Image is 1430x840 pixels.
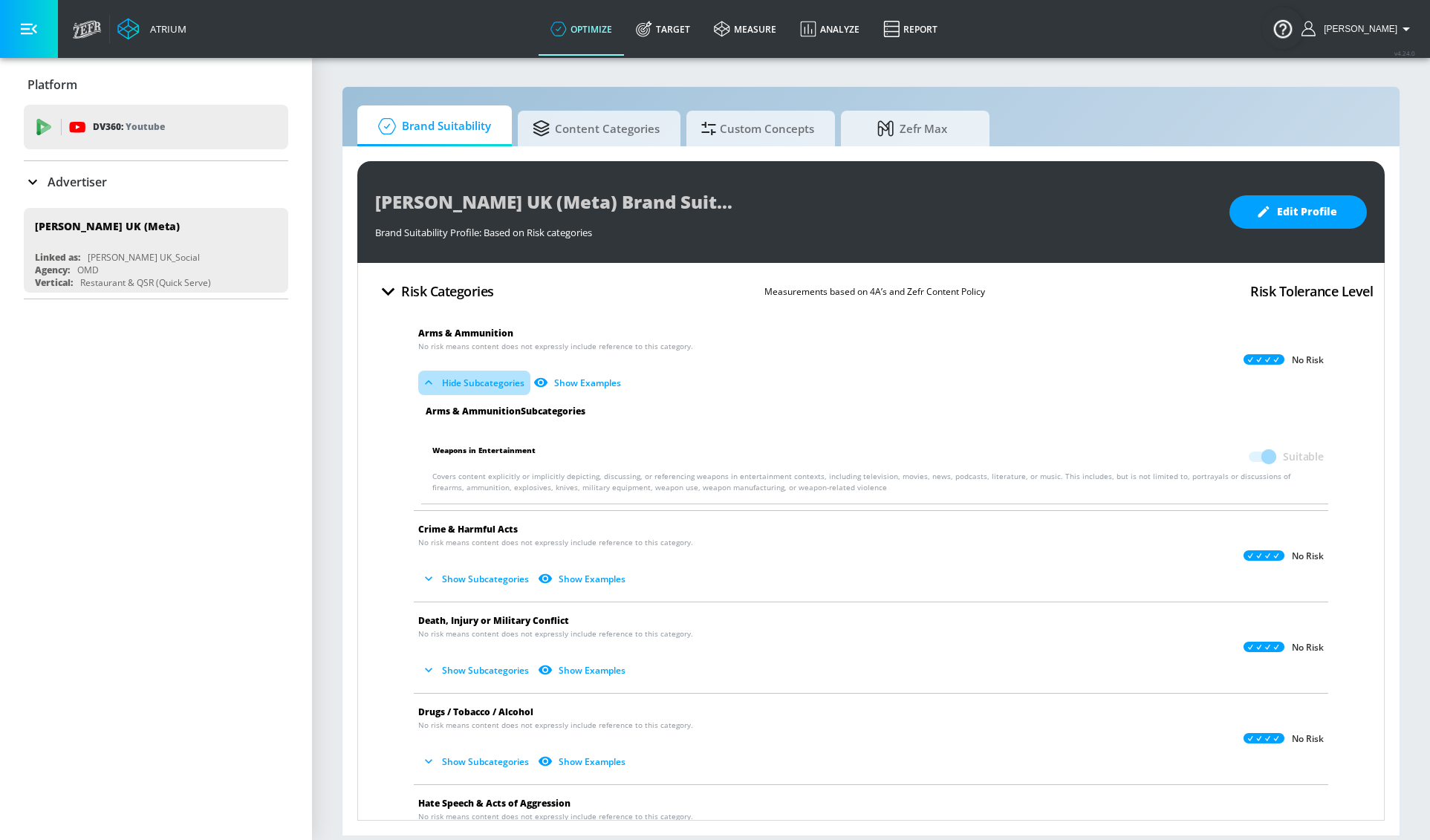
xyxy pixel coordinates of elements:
div: Advertiser [24,161,288,203]
span: No risk means content does not expressly include reference to this category. [418,811,693,822]
span: v 4.24.0 [1394,49,1415,57]
div: [PERSON_NAME] UK (Meta) [35,219,180,233]
div: [PERSON_NAME] UK_Social [88,251,200,264]
div: [PERSON_NAME] UK (Meta)Linked as:[PERSON_NAME] UK_SocialAgency:OMDVertical:Restaurant & QSR (Quic... [24,208,288,293]
button: Risk Categories [369,274,500,309]
a: Target [624,2,702,56]
p: No Risk [1292,354,1324,366]
button: Show Examples [530,371,627,395]
p: No Risk [1292,550,1324,562]
span: Brand Suitability [372,108,491,144]
div: Restaurant & QSR (Quick Serve) [80,276,211,289]
span: Crime & Harmful Acts [418,523,518,535]
a: optimize [539,2,624,56]
div: Agency: [35,264,70,276]
a: Report [871,2,949,56]
div: Atrium [144,22,186,36]
button: Edit Profile [1229,195,1367,229]
p: No Risk [1292,733,1324,745]
span: Weapons in Entertainment [432,443,536,471]
div: Brand Suitability Profile: Based on Risk categories [375,218,1215,239]
span: Custom Concepts [701,111,814,146]
p: No Risk [1292,642,1324,654]
h4: Risk Categories [401,281,494,302]
p: Youtube [126,119,165,134]
div: OMD [77,264,99,276]
button: Show Examples [535,749,631,774]
span: login as: michael.villalobos@zefr.com [1318,24,1397,34]
div: Platform [24,64,288,105]
span: Zefr Max [856,111,969,146]
div: Vertical: [35,276,73,289]
a: Atrium [117,18,186,40]
span: No risk means content does not expressly include reference to this category. [418,720,693,731]
span: Edit Profile [1259,203,1337,221]
button: Show Examples [535,658,631,683]
span: Arms & Ammunition [418,327,513,339]
div: Arms & Ammunition Subcategories [414,406,1336,417]
p: Advertiser [48,174,107,190]
span: No risk means content does not expressly include reference to this category. [418,537,693,548]
span: No risk means content does not expressly include reference to this category. [418,341,693,352]
span: Hate Speech & Acts of Aggression [418,797,571,810]
a: Analyze [788,2,871,56]
span: Drugs / Tobacco / Alcohol [418,706,533,718]
a: measure [702,2,788,56]
button: Show Examples [535,567,631,591]
h4: Risk Tolerance Level [1250,281,1373,302]
span: Death, Injury or Military Conflict [418,614,569,627]
button: Open Resource Center [1262,7,1304,49]
button: Show Subcategories [418,749,535,774]
p: Measurements based on 4A’s and Zefr Content Policy [764,284,985,299]
span: Suitable [1283,449,1324,464]
div: DV360: Youtube [24,105,288,149]
button: Show Subcategories [418,658,535,683]
button: [PERSON_NAME] [1301,20,1415,38]
p: Covers content explicitly or implicitly depicting, discussing, or referencing weapons in entertai... [432,471,1324,493]
button: Hide Subcategories [418,371,530,395]
p: Platform [27,76,77,93]
p: DV360: [93,119,165,135]
span: No risk means content does not expressly include reference to this category. [418,628,693,639]
button: Show Subcategories [418,567,535,591]
span: Content Categories [533,111,660,146]
div: Linked as: [35,251,80,264]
